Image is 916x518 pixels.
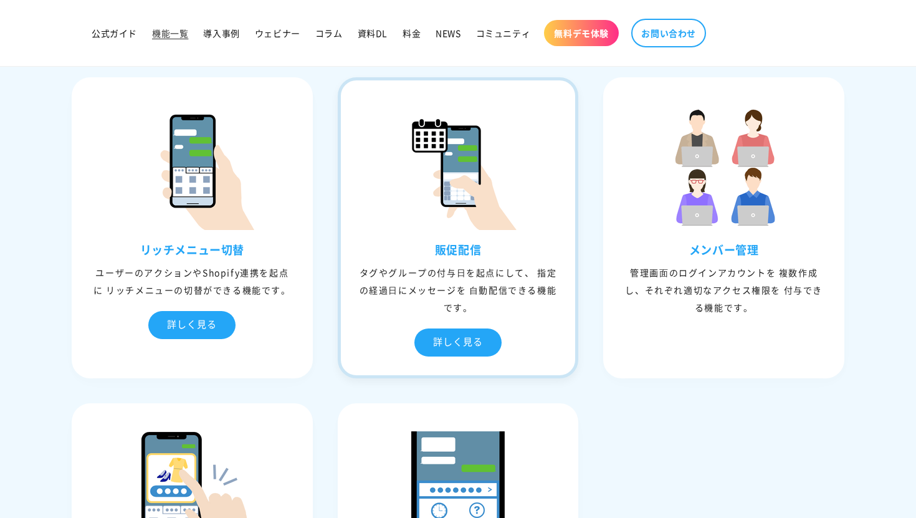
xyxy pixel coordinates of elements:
span: 無料デモ体験 [554,27,609,39]
h3: 販促配信 [341,242,576,257]
a: NEWS [428,20,468,46]
span: 公式ガイド [92,27,137,39]
h3: リッチメニュー切替 [75,242,310,257]
div: 詳しく見る [148,311,236,339]
span: コラム [315,27,343,39]
a: コミュニティ [469,20,538,46]
span: お問い合わせ [641,27,696,39]
span: ウェビナー [255,27,300,39]
img: メンバー管理 [662,105,786,230]
a: 無料デモ体験 [544,20,619,46]
div: ユーザーのアクションやShopify連携を起点に リッチメニューの切替ができる機能です。 [75,264,310,299]
a: 公式ガイド [84,20,145,46]
img: 販促配信 [396,105,520,230]
span: 料金 [403,27,421,39]
a: コラム [308,20,350,46]
div: 管理画⾯のログインアカウントを 複数作成し、それぞれ適切なアクセス権限を 付与できる機能です。 [606,264,841,316]
div: タグやグループの付与⽇を起点にして、 指定の経過⽇にメッセージを ⾃動配信できる機能です。 [341,264,576,316]
a: ウェビナー [247,20,308,46]
a: 料金 [395,20,428,46]
span: NEWS [436,27,460,39]
a: 資料DL [350,20,395,46]
span: 機能一覧 [152,27,188,39]
span: 資料DL [358,27,388,39]
img: リッチメニュー切替 [130,105,254,230]
span: 導入事例 [203,27,239,39]
h3: メンバー管理 [606,242,841,257]
a: 導入事例 [196,20,247,46]
a: お問い合わせ [631,19,706,47]
div: 詳しく見る [414,329,502,357]
span: コミュニティ [476,27,531,39]
a: 機能一覧 [145,20,196,46]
